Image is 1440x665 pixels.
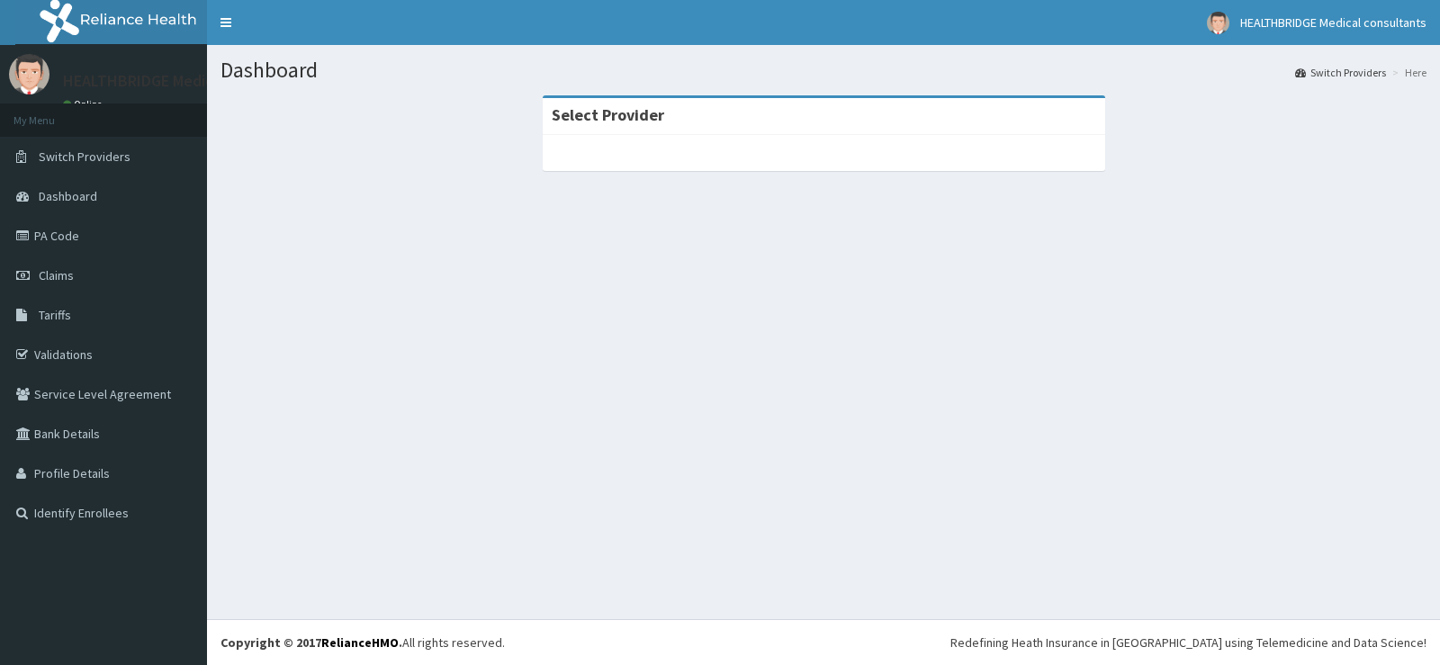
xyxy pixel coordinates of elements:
[207,619,1440,665] footer: All rights reserved.
[39,267,74,283] span: Claims
[552,104,664,125] strong: Select Provider
[63,73,314,89] p: HEALTHBRIDGE Medical consultants
[1388,65,1426,80] li: Here
[1207,12,1229,34] img: User Image
[321,634,399,651] a: RelianceHMO
[220,58,1426,82] h1: Dashboard
[220,634,402,651] strong: Copyright © 2017 .
[950,634,1426,652] div: Redefining Heath Insurance in [GEOGRAPHIC_DATA] using Telemedicine and Data Science!
[39,148,130,165] span: Switch Providers
[39,188,97,204] span: Dashboard
[39,307,71,323] span: Tariffs
[1240,14,1426,31] span: HEALTHBRIDGE Medical consultants
[9,54,49,94] img: User Image
[1295,65,1386,80] a: Switch Providers
[63,98,106,111] a: Online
